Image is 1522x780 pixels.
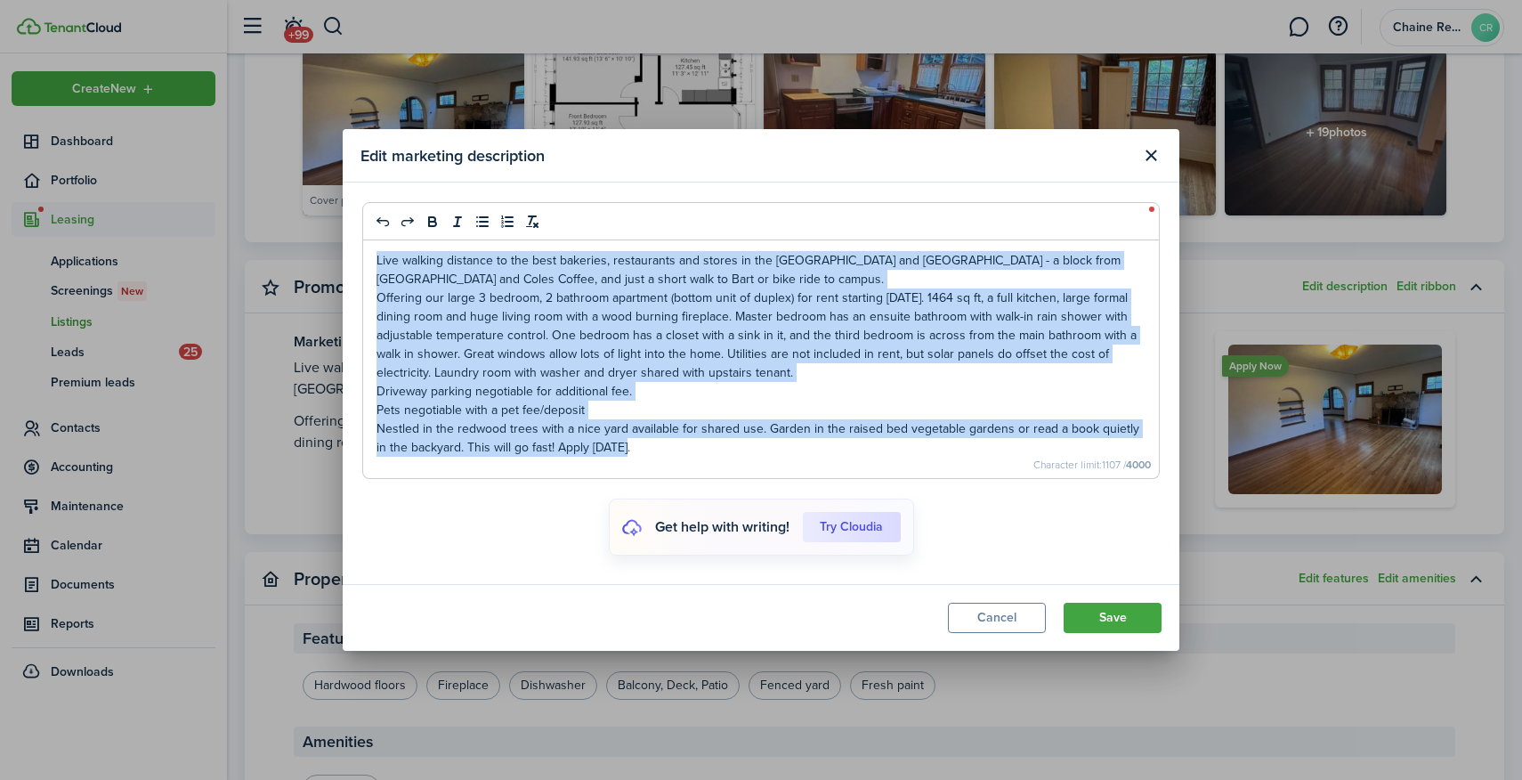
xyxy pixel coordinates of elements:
button: clean [520,211,545,232]
p: Pets negotiable with a pet fee/deposit [376,401,1146,419]
button: undo: undo [370,211,395,232]
button: Close modal [1136,141,1166,171]
modal-title: Edit marketing description [360,138,1131,173]
b: 4000 [1126,457,1151,473]
p: Live walking distance to the best bakeries, restaurants and stores in the [GEOGRAPHIC_DATA] and [... [376,251,1146,288]
button: Cancel [948,603,1046,633]
span: Get help with writing! [655,516,789,538]
img: Cloudia icon [622,519,642,537]
cloudia-btn: Try Cloudia [803,512,901,542]
p: Driveway parking negotiable for additional fee. [376,382,1146,401]
button: italic [445,211,470,232]
p: Offering our large 3 bedroom, 2 bathroom apartment (bottom unit of duplex) for rent starting [DAT... [376,288,1146,382]
button: redo: redo [395,211,420,232]
button: list: bullet [470,211,495,232]
button: bold [420,211,445,232]
small: Character limit: 1107 / [1033,459,1151,470]
p: Nestled in the redwood trees with a nice yard available for shared use. Garden in the raised bed ... [376,419,1146,457]
button: list: ordered [495,211,520,232]
button: Save [1064,603,1162,633]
